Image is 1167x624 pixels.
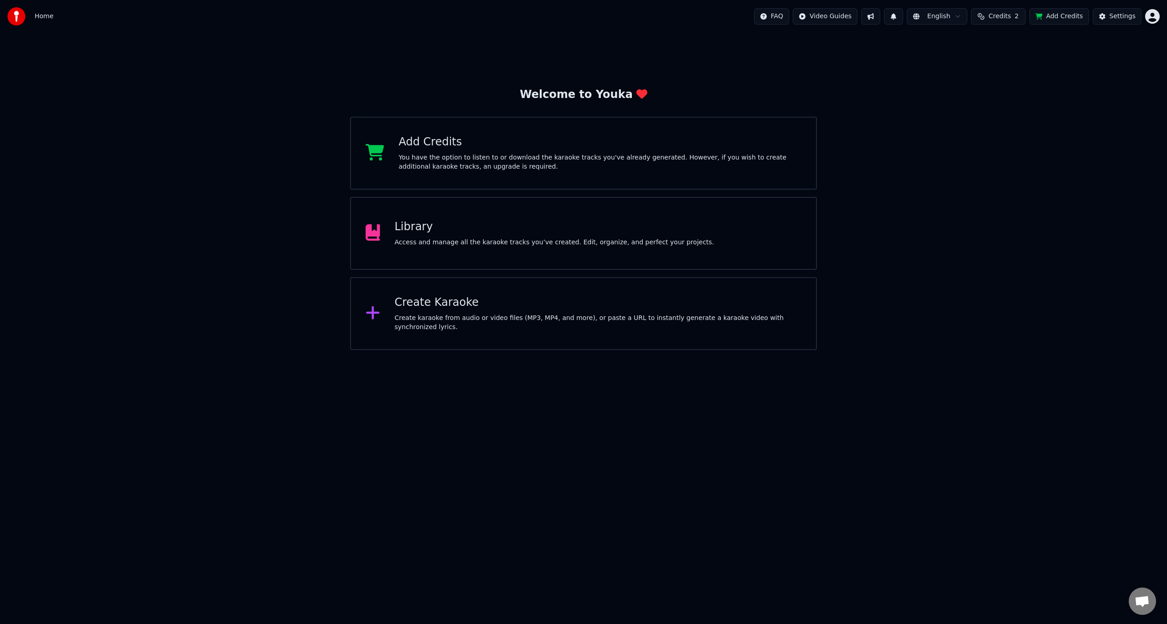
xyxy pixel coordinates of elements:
span: Credits [988,12,1011,21]
button: Credits2 [971,8,1026,25]
div: Access and manage all the karaoke tracks you’ve created. Edit, organize, and perfect your projects. [395,238,714,247]
div: Create Karaoke [395,295,802,310]
img: youka [7,7,26,26]
button: Video Guides [793,8,857,25]
button: Settings [1093,8,1141,25]
div: Welcome to Youka [520,88,647,102]
div: Add Credits [399,135,802,150]
div: Create karaoke from audio or video files (MP3, MP4, and more), or paste a URL to instantly genera... [395,314,802,332]
div: Settings [1110,12,1136,21]
button: FAQ [754,8,789,25]
button: Add Credits [1029,8,1089,25]
a: Open chat [1129,588,1156,615]
nav: breadcrumb [35,12,53,21]
span: Home [35,12,53,21]
div: You have the option to listen to or download the karaoke tracks you've already generated. However... [399,153,802,171]
span: 2 [1015,12,1019,21]
div: Library [395,220,714,234]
